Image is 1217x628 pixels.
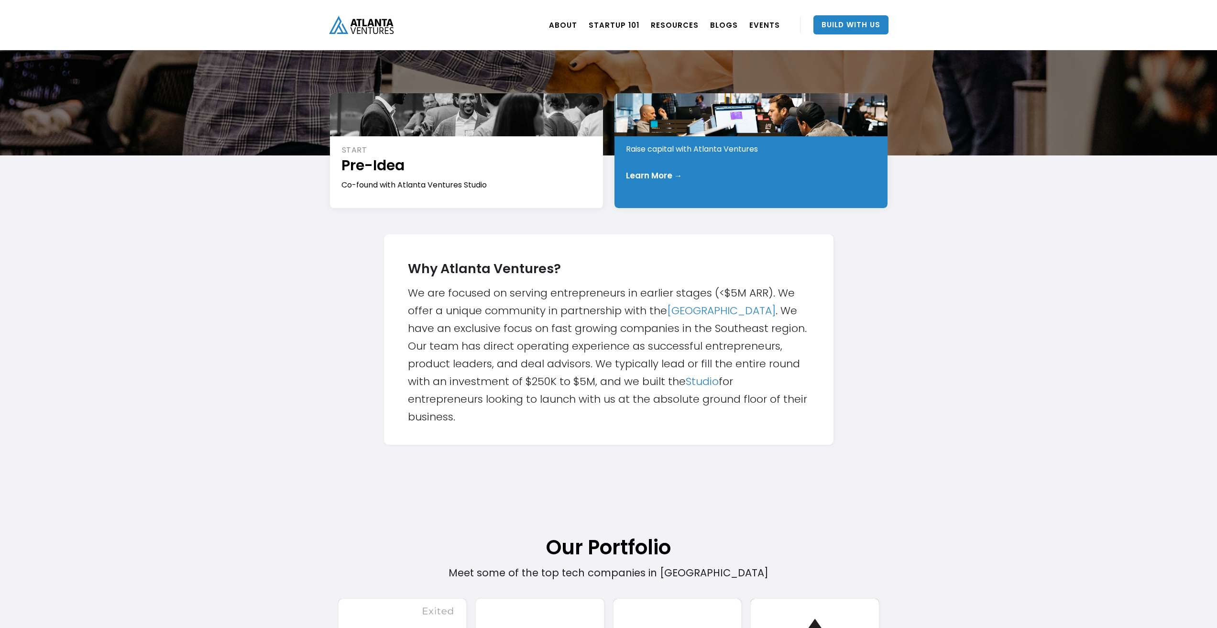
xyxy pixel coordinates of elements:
a: Startup 101 [589,11,639,38]
h1: Early Stage [626,120,877,139]
div: Meet some of the top tech companies in [GEOGRAPHIC_DATA] [393,457,825,580]
div: Learn More → [626,171,682,180]
div: START [342,145,592,155]
h1: Pre-Idea [341,155,592,175]
div: Raise capital with Atlanta Ventures [626,144,877,154]
strong: Why Atlanta Ventures? [408,260,561,277]
div: We are focused on serving entrepreneurs in earlier stages (<$5M ARR). We offer a unique community... [408,253,810,426]
a: RESOURCES [651,11,699,38]
a: INVESTEarly StageRaise capital with Atlanta VenturesLearn More → [614,93,888,208]
a: Studio [686,374,719,389]
a: EVENTS [749,11,780,38]
div: Co-found with Atlanta Ventures Studio [341,180,592,190]
a: BLOGS [710,11,738,38]
a: STARTPre-IdeaCo-found with Atlanta Ventures Studio [330,93,603,208]
a: Build With Us [813,15,888,34]
a: ABOUT [549,11,577,38]
h1: Our Portfolio [339,457,879,561]
a: [GEOGRAPHIC_DATA] [667,303,776,318]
